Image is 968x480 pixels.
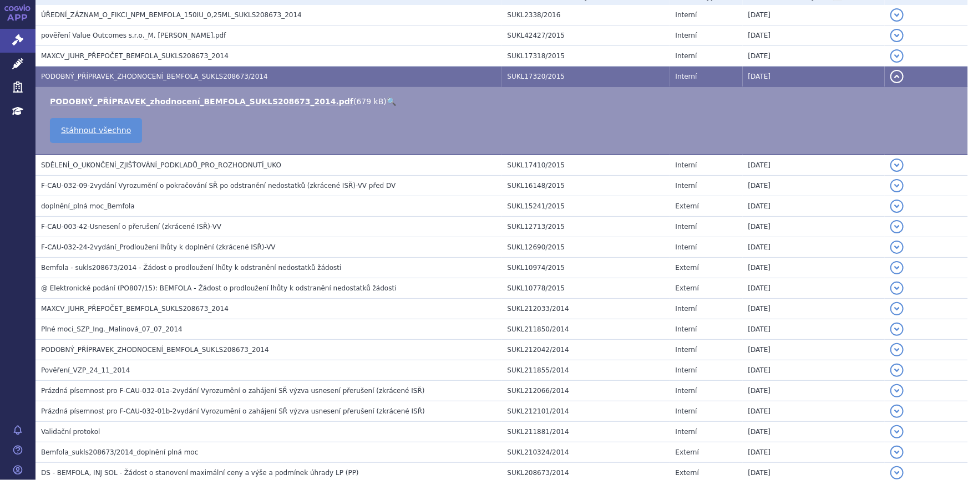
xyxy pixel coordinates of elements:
[890,446,904,459] button: detail
[890,261,904,274] button: detail
[743,442,885,463] td: [DATE]
[743,258,885,278] td: [DATE]
[502,258,670,278] td: SUKL10974/2015
[502,278,670,299] td: SUKL10778/2015
[743,299,885,319] td: [DATE]
[41,387,425,395] span: Prázdná písemnost pro F-CAU-032-01a-2vydání Vyrozumění o zahájení SŘ výzva usnesení přerušení (zk...
[743,340,885,360] td: [DATE]
[743,422,885,442] td: [DATE]
[676,52,697,60] span: Interní
[357,97,384,106] span: 679 kB
[41,264,341,272] span: Bemfola - sukls208673/2014 - Žádost o prodloužení lhůty k odstranění nedostatků žádosti
[502,340,670,360] td: SUKL212042/2014
[41,448,198,456] span: Bemfola_sukls208673/2014_doplnění plná moc
[676,73,697,80] span: Interní
[890,323,904,336] button: detail
[743,381,885,401] td: [DATE]
[41,11,302,19] span: ÚŘEDNÍ_ZÁZNAM_O_FIKCI_NPM_BEMFOLA_150IU_0,25ML_SUKLS208673_2014
[743,46,885,67] td: [DATE]
[50,96,957,107] li: ( )
[41,346,269,354] span: PODOBNÝ_PŘÍPRAVEK_ZHODNOCENÍ_BEMFOLA_SUKLS208673_2014
[890,425,904,438] button: detail
[41,284,397,292] span: @ Elektronické podání (PO807/15): BEMFOLA - Žádost o prodloužení lhůty k odstranění nedostatků žá...
[743,5,885,25] td: [DATE]
[743,176,885,196] td: [DATE]
[676,32,697,39] span: Interní
[676,223,697,231] span: Interní
[676,264,699,272] span: Externí
[387,97,396,106] a: 🔍
[502,46,670,67] td: SUKL17318/2015
[890,343,904,356] button: detail
[41,469,359,477] span: DS - BEMFOLA, INJ SOL - Žádost o stanovení maximální ceny a výše a podmínek úhrady LP (PP)
[502,442,670,463] td: SUKL210324/2014
[743,67,885,87] td: [DATE]
[890,179,904,192] button: detail
[502,176,670,196] td: SUKL16148/2015
[502,196,670,217] td: SUKL15241/2015
[502,319,670,340] td: SUKL211850/2014
[676,161,697,169] span: Interní
[502,217,670,237] td: SUKL12713/2015
[502,67,670,87] td: SUKL17320/2015
[41,366,130,374] span: Pověření_VZP_24_11_2014
[890,200,904,213] button: detail
[502,5,670,25] td: SUKL2338/2016
[676,243,697,251] span: Interní
[676,448,699,456] span: Externí
[676,469,699,477] span: Externí
[890,220,904,233] button: detail
[676,11,697,19] span: Interní
[41,305,229,313] span: MAXCV_JUHR_PŘEPOČET_BEMFOLA_SUKLS208673_2014
[50,97,353,106] a: PODOBNÝ_PŘÍPRAVEK_zhodnocení_BEMFOLA_SUKLS208673_2014.pdf
[502,360,670,381] td: SUKL211855/2014
[743,319,885,340] td: [DATE]
[743,217,885,237] td: [DATE]
[743,360,885,381] td: [DATE]
[890,302,904,315] button: detail
[890,364,904,377] button: detail
[890,49,904,63] button: detail
[41,223,221,231] span: F-CAU-003-42-Usnesení o přerušení (zkrácené ISŘ)-VV
[502,299,670,319] td: SUKL212033/2014
[676,305,697,313] span: Interní
[41,243,276,251] span: F-CAU-032-24-2vydání_Prodloužení lhůty k doplnění (zkrácené ISŘ)-VV
[676,284,699,292] span: Externí
[676,202,699,210] span: Externí
[41,32,226,39] span: pověření Value Outcomes s.r.o._M. Mandelíková.pdf
[890,70,904,83] button: detail
[676,325,697,333] span: Interní
[743,278,885,299] td: [DATE]
[676,366,697,374] span: Interní
[890,159,904,172] button: detail
[41,428,100,436] span: Validační protokol
[502,381,670,401] td: SUKL212066/2014
[41,182,396,190] span: F-CAU-032-09-2vydání Vyrozumění o pokračování SŘ po odstranění nedostatků (zkrácené ISŘ)-VV před DV
[890,282,904,295] button: detail
[41,73,268,80] span: PODOBNÝ_PŘÍPRAVEK_ZHODNOCENÍ_BEMFOLA_SUKLS208673/2014
[890,29,904,42] button: detail
[502,25,670,46] td: SUKL42427/2015
[743,196,885,217] td: [DATE]
[743,155,885,176] td: [DATE]
[502,155,670,176] td: SUKL17410/2015
[502,422,670,442] td: SUKL211881/2014
[41,325,183,333] span: Plné moci_SZP_Ing._Malinová_07_07_2014
[676,182,697,190] span: Interní
[743,237,885,258] td: [DATE]
[890,405,904,418] button: detail
[890,8,904,22] button: detail
[502,401,670,422] td: SUKL212101/2014
[890,466,904,479] button: detail
[890,241,904,254] button: detail
[41,407,425,415] span: Prázdná písemnost pro F-CAU-032-01b-2vydání Vyrozumění o zahájení SŘ výzva usnesení přerušení (zk...
[743,401,885,422] td: [DATE]
[41,161,281,169] span: SDĚLENÍ_O_UKONČENÍ_ZJIŠŤOVÁNÍ_PODKLADŮ_PRO_ROZHODNUTÍ_UKO
[676,346,697,354] span: Interní
[890,384,904,397] button: detail
[676,387,697,395] span: Interní
[41,202,135,210] span: doplnění_plná moc_Bemfola
[676,428,697,436] span: Interní
[41,52,229,60] span: MAXCV_JUHR_PŘEPOČET_BEMFOLA_SUKLS208673_2014
[502,237,670,258] td: SUKL12690/2015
